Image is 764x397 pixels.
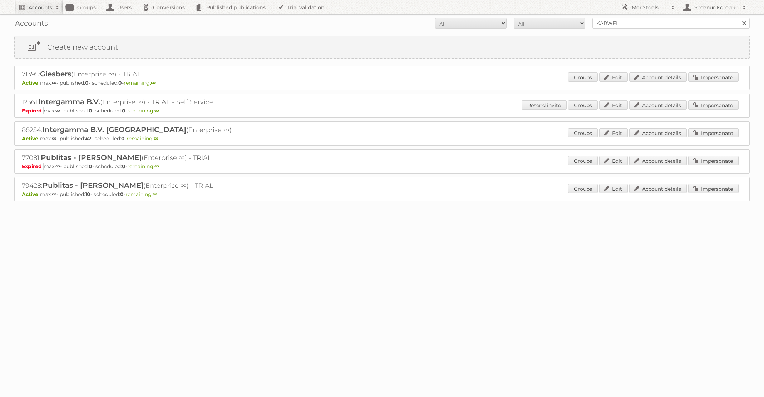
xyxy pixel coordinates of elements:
span: Active [22,191,40,197]
strong: 0 [120,191,124,197]
strong: ∞ [154,107,159,114]
span: Active [22,80,40,86]
h2: 88254: (Enterprise ∞) [22,125,272,135]
a: Edit [599,184,628,193]
strong: 47 [85,135,92,142]
span: remaining: [127,163,159,170]
strong: 0 [89,107,92,114]
h2: 79428: (Enterprise ∞) - TRIAL [22,181,272,190]
span: remaining: [127,107,159,114]
a: Groups [568,156,598,165]
span: Giesbers [40,70,71,78]
span: Publitas - [PERSON_NAME] [41,153,142,162]
h2: 12361: (Enterprise ∞) - TRIAL - Self Service [22,97,272,107]
a: Impersonate [688,156,739,165]
strong: ∞ [52,191,56,197]
span: Intergamma B.V. [39,97,100,106]
strong: 0 [118,80,122,86]
span: Expired [22,107,44,114]
h2: Accounts [29,4,52,11]
span: Expired [22,163,44,170]
span: remaining: [127,135,158,142]
strong: ∞ [52,80,56,86]
a: Account details [629,100,687,110]
a: Account details [629,72,687,82]
span: Publitas - [PERSON_NAME] [43,181,143,190]
a: Groups [568,128,598,137]
span: Intergamma B.V. [GEOGRAPHIC_DATA] [43,125,186,134]
a: Account details [629,156,687,165]
strong: 0 [121,135,125,142]
h2: Sedanur Koroglu [692,4,739,11]
a: Account details [629,184,687,193]
a: Edit [599,156,628,165]
p: max: - published: - scheduled: - [22,80,742,86]
p: max: - published: - scheduled: - [22,191,742,197]
strong: ∞ [55,107,60,114]
strong: ∞ [151,80,156,86]
a: Create new account [15,36,749,58]
strong: ∞ [154,163,159,170]
strong: 10 [85,191,90,197]
p: max: - published: - scheduled: - [22,107,742,114]
a: Impersonate [688,128,739,137]
strong: ∞ [153,191,157,197]
strong: ∞ [154,135,158,142]
h2: More tools [632,4,667,11]
h2: 77081: (Enterprise ∞) - TRIAL [22,153,272,162]
a: Account details [629,128,687,137]
a: Edit [599,128,628,137]
p: max: - published: - scheduled: - [22,163,742,170]
strong: ∞ [55,163,60,170]
strong: ∞ [52,135,56,142]
h2: 71395: (Enterprise ∞) - TRIAL [22,70,272,79]
a: Groups [568,100,598,110]
strong: 0 [122,163,125,170]
strong: 0 [85,80,89,86]
a: Resend invite [522,100,567,110]
strong: 0 [89,163,92,170]
p: max: - published: - scheduled: - [22,135,742,142]
a: Impersonate [688,72,739,82]
span: Active [22,135,40,142]
strong: 0 [122,107,125,114]
a: Groups [568,184,598,193]
a: Groups [568,72,598,82]
a: Edit [599,100,628,110]
a: Edit [599,72,628,82]
a: Impersonate [688,100,739,110]
span: remaining: [125,191,157,197]
span: remaining: [124,80,156,86]
a: Impersonate [688,184,739,193]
